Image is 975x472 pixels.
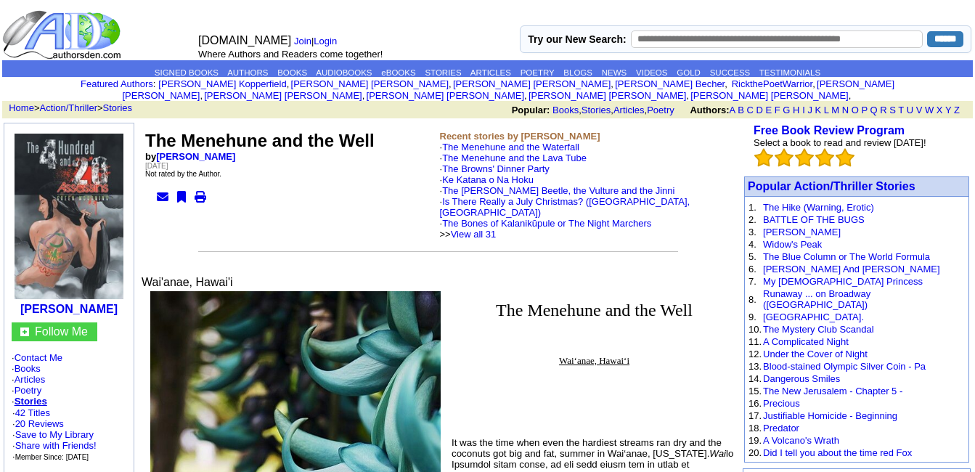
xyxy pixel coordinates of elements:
a: The [PERSON_NAME] Beetle, the Vulture and the Jinni [442,185,674,196]
a: Save to My Library [15,429,94,440]
font: i [727,81,729,89]
img: 47185.JPG [15,134,123,299]
a: [PERSON_NAME] [PERSON_NAME] [204,90,362,101]
font: , , , , , , , , , , [122,78,894,101]
font: 4. [748,239,756,250]
a: The Menehune and the Waterfall [442,142,579,152]
a: Popular Action/Thriller Stories [748,180,915,192]
img: gc.jpg [20,327,29,336]
a: [PERSON_NAME] [PERSON_NAME] [529,90,686,101]
a: Articles [15,374,46,385]
a: The Bones of Kalanikūpule or The Night Marchers [442,218,651,229]
a: N [842,105,849,115]
font: i [851,92,852,100]
font: Not rated by the Author. [145,170,221,178]
b: Popular: [512,105,550,115]
font: 14. [748,373,762,384]
a: The Hike (Warning, Erotic) [763,202,874,213]
a: Poetry [647,105,674,115]
a: [PERSON_NAME] And [PERSON_NAME] [763,264,939,274]
a: Contact Me [15,352,62,363]
img: bigemptystars.png [815,148,834,167]
a: [PERSON_NAME] [156,151,235,162]
span: The Menehune and the Well [496,301,693,320]
a: Books [15,363,41,374]
a: Login [314,36,337,46]
a: The Menehune and the Lava Tube [442,152,587,163]
font: 11. [748,336,762,347]
a: B [738,105,744,115]
a: Stories [15,396,47,407]
font: Select a book to read and review [DATE]! [754,137,926,148]
font: · · · · · [12,352,126,463]
a: E [765,105,772,115]
a: W [925,105,934,115]
a: [PERSON_NAME] [20,303,118,315]
font: · [440,174,690,240]
font: 10. [748,324,762,335]
a: I [802,105,805,115]
a: F [775,105,780,115]
a: POETRY [521,68,555,77]
a: Featured Authors [81,78,153,89]
font: · [440,163,690,240]
a: BOOKS [277,68,307,77]
b: by [145,151,235,162]
a: Stories [103,102,132,113]
a: ARTICLES [470,68,511,77]
img: bigemptystars.png [754,148,773,167]
font: 16. [748,398,762,409]
font: i [689,92,690,100]
font: i [203,92,204,100]
font: Wai'anae, Hawai'i [142,276,233,288]
font: 17. [748,410,762,421]
span: Wai‘anae, Hawai‘i [559,355,629,366]
font: i [289,81,290,89]
a: K [815,105,822,115]
a: [PERSON_NAME] Becher [615,78,725,89]
a: 20 Reviews [15,418,64,429]
font: The Menehune and the Well [145,131,375,150]
font: · · · [12,429,97,462]
b: Authors: [690,105,729,115]
b: Recent stories by [PERSON_NAME] [440,131,600,142]
font: 7. [748,276,756,287]
font: | [294,36,342,46]
a: Follow Me [35,325,88,338]
font: i [613,81,615,89]
a: U [907,105,913,115]
font: i [527,92,529,100]
a: Runaway ... on Broadway ([GEOGRAPHIC_DATA]) [763,288,870,310]
font: 3. [748,227,756,237]
a: G [783,105,790,115]
a: D [756,105,762,115]
a: S [889,105,896,115]
a: Free Book Review Program [754,124,905,137]
font: 9. [748,312,756,322]
a: [PERSON_NAME] Kopperfield [158,78,286,89]
a: Predator [763,423,799,434]
i: Wai [709,448,726,459]
a: STORIES [425,68,461,77]
a: M [831,105,839,115]
img: bigemptystars.png [836,148,854,167]
font: i [815,81,817,89]
a: H [793,105,799,115]
a: SIGNED BOOKS [155,68,219,77]
a: SUCCESS [710,68,751,77]
font: 5. [748,251,756,262]
font: Member Since: [DATE] [15,453,89,461]
font: 2. [748,214,756,225]
a: Y [945,105,951,115]
font: : [81,78,155,89]
font: · [440,152,690,240]
a: L [824,105,829,115]
img: logo_ad.gif [2,9,124,60]
a: A Complicated Night [763,336,849,347]
img: bigemptystars.png [795,148,814,167]
a: Z [954,105,960,115]
a: Did I tell you about the time red Fox [763,447,912,458]
a: TESTIMONIALS [759,68,820,77]
a: Blood-stained Olympic Silver Coin - Pa [763,361,926,372]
